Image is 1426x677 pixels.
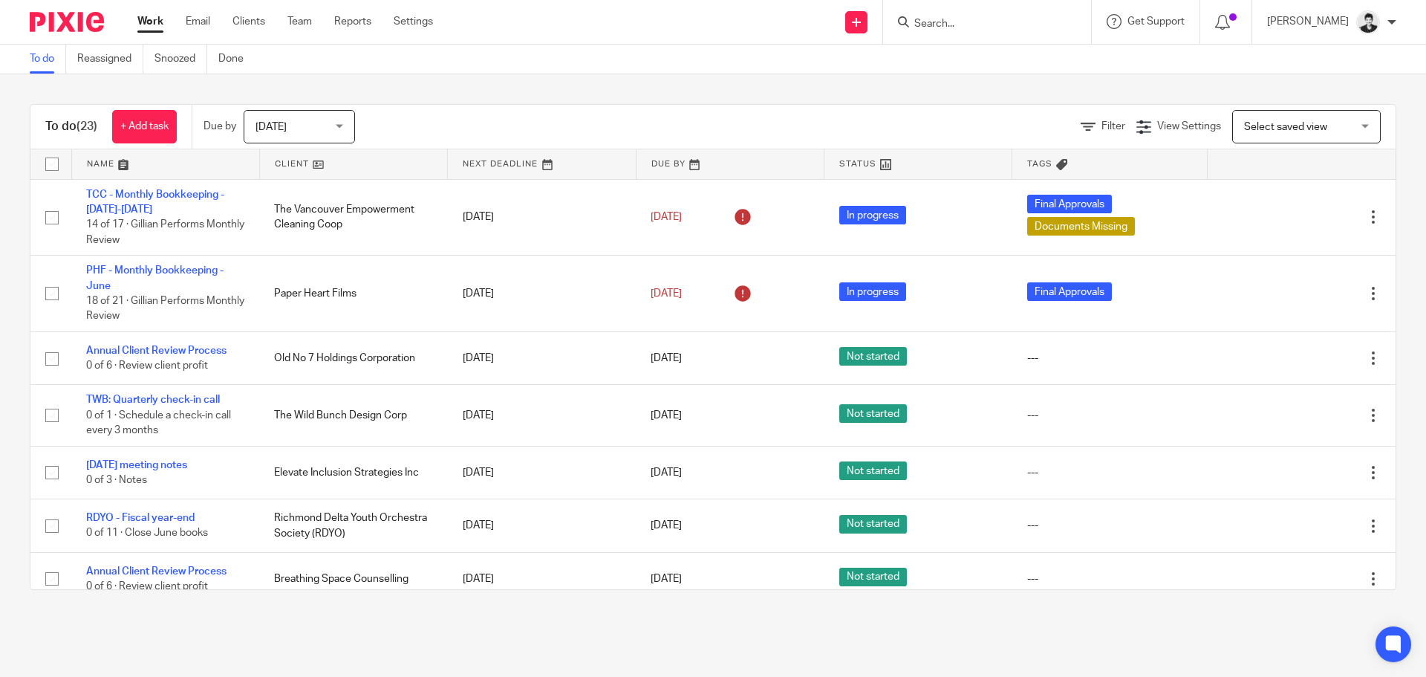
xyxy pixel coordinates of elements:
[651,574,682,584] span: [DATE]
[259,446,447,499] td: Elevate Inclusion Strategies Inc
[77,45,143,74] a: Reassigned
[839,461,907,480] span: Not started
[259,332,447,385] td: Old No 7 Holdings Corporation
[1027,282,1112,301] span: Final Approvals
[86,566,227,577] a: Annual Client Review Process
[45,119,97,135] h1: To do
[86,410,231,436] span: 0 of 1 · Schedule a check-in call every 3 months
[448,332,636,385] td: [DATE]
[1027,465,1193,480] div: ---
[448,552,636,605] td: [DATE]
[1027,217,1135,236] span: Documents Missing
[1027,571,1193,586] div: ---
[1027,195,1112,213] span: Final Approvals
[30,12,104,32] img: Pixie
[86,360,208,371] span: 0 of 6 · Review client profit
[137,14,163,29] a: Work
[839,206,906,224] span: In progress
[839,282,906,301] span: In progress
[839,347,907,366] span: Not started
[651,410,682,421] span: [DATE]
[76,120,97,132] span: (23)
[1244,122,1327,132] span: Select saved view
[86,475,147,485] span: 0 of 3 · Notes
[448,179,636,256] td: [DATE]
[1027,518,1193,533] div: ---
[1356,10,1380,34] img: squarehead.jpg
[86,346,227,356] a: Annual Client Review Process
[839,515,907,534] span: Not started
[86,460,187,470] a: [DATE] meeting notes
[86,395,220,405] a: TWB: Quarterly check-in call
[259,552,447,605] td: Breathing Space Counselling
[913,18,1046,31] input: Search
[186,14,210,29] a: Email
[259,179,447,256] td: The Vancouver Empowerment Cleaning Coop
[651,467,682,478] span: [DATE]
[448,385,636,446] td: [DATE]
[86,513,195,523] a: RDYO - Fiscal year-end
[1027,160,1052,168] span: Tags
[154,45,207,74] a: Snoozed
[1267,14,1349,29] p: [PERSON_NAME]
[651,288,682,299] span: [DATE]
[1027,408,1193,423] div: ---
[839,404,907,423] span: Not started
[86,528,208,539] span: 0 of 11 · Close June books
[259,256,447,332] td: Paper Heart Films
[1127,16,1185,27] span: Get Support
[448,256,636,332] td: [DATE]
[1027,351,1193,366] div: ---
[86,581,208,592] span: 0 of 6 · Review client profit
[204,119,236,134] p: Due by
[86,190,224,215] a: TCC - Monthly Bookkeeping - [DATE]-[DATE]
[86,219,244,245] span: 14 of 17 · Gillian Performs Monthly Review
[651,353,682,363] span: [DATE]
[232,14,265,29] a: Clients
[30,45,66,74] a: To do
[334,14,371,29] a: Reports
[651,212,682,222] span: [DATE]
[218,45,255,74] a: Done
[394,14,433,29] a: Settings
[86,296,244,322] span: 18 of 21 · Gillian Performs Monthly Review
[839,568,907,586] span: Not started
[86,265,224,291] a: PHF - Monthly Bookkeeping - June
[259,499,447,552] td: Richmond Delta Youth Orchestra Society (RDYO)
[651,521,682,531] span: [DATE]
[112,110,177,143] a: + Add task
[1101,121,1125,132] span: Filter
[1157,121,1221,132] span: View Settings
[259,385,447,446] td: The Wild Bunch Design Corp
[448,446,636,499] td: [DATE]
[287,14,312,29] a: Team
[255,122,287,132] span: [DATE]
[448,499,636,552] td: [DATE]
